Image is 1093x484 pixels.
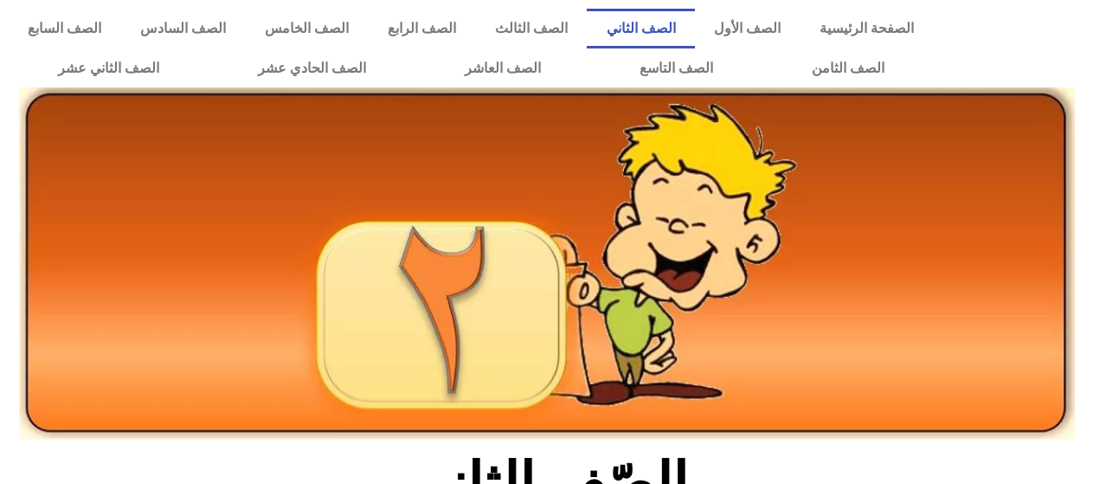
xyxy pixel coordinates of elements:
[246,9,369,48] a: الصف الخامس
[762,48,934,88] a: الصف الثامن
[800,9,934,48] a: الصفحة الرئيسية
[475,9,587,48] a: الصف الثالث
[9,9,121,48] a: الصف السابع
[415,48,590,88] a: الصف العاشر
[209,48,415,88] a: الصف الحادي عشر
[590,48,762,88] a: الصف التاسع
[587,9,695,48] a: الصف الثاني
[695,9,800,48] a: الصف الأول
[121,9,246,48] a: الصف السادس
[9,48,209,88] a: الصف الثاني عشر
[369,9,476,48] a: الصف الرابع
